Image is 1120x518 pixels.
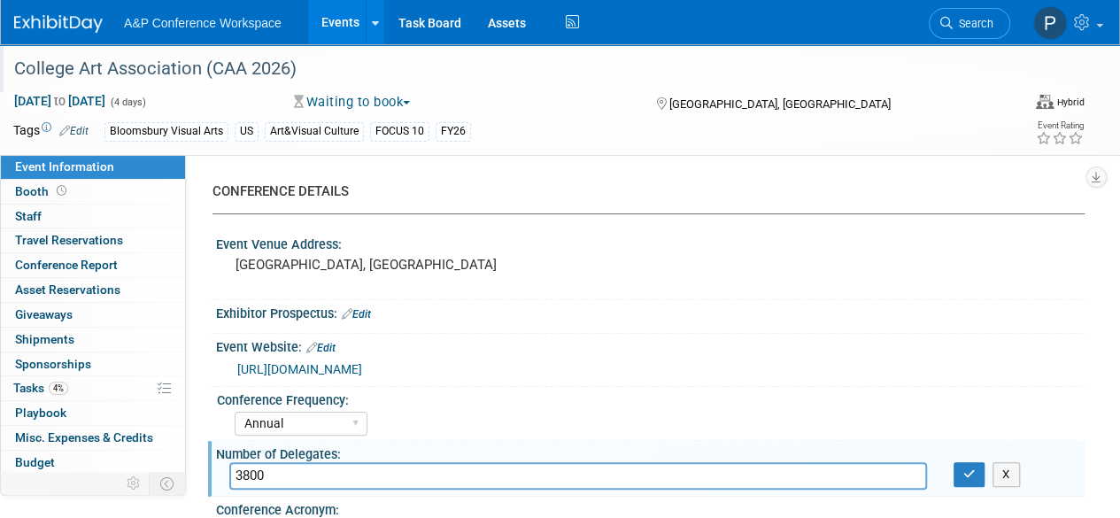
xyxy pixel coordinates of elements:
[8,53,993,85] div: College Art Association (CAA 2026)
[1036,121,1084,130] div: Event Rating
[237,362,362,376] a: [URL][DOMAIN_NAME]
[15,307,73,321] span: Giveaways
[1,451,185,475] a: Budget
[1,228,185,252] a: Travel Reservations
[1,278,185,302] a: Asset Reservations
[216,300,1085,323] div: Exhibitor Prospectus:
[1,180,185,204] a: Booth
[236,257,559,273] pre: [GEOGRAPHIC_DATA], [GEOGRAPHIC_DATA]
[1,205,185,228] a: Staff
[216,441,1085,463] div: Number of Delegates:
[1056,96,1085,109] div: Hybrid
[59,125,89,137] a: Edit
[212,182,1071,201] div: CONFERENCE DETAILS
[1,352,185,376] a: Sponsorships
[15,258,118,272] span: Conference Report
[51,94,68,108] span: to
[1,426,185,450] a: Misc. Expenses & Credits
[119,472,150,495] td: Personalize Event Tab Strip
[15,233,123,247] span: Travel Reservations
[216,334,1085,357] div: Event Website:
[15,430,153,445] span: Misc. Expenses & Credits
[1036,95,1054,109] img: Format-Hybrid.png
[53,184,70,197] span: Booth not reserved yet
[929,8,1010,39] a: Search
[15,184,70,198] span: Booth
[13,121,89,142] td: Tags
[235,122,259,141] div: US
[1,401,185,425] a: Playbook
[1033,6,1067,40] img: Paige Papandrea
[1,303,185,327] a: Giveaways
[15,332,74,346] span: Shipments
[216,231,1085,253] div: Event Venue Address:
[436,122,471,141] div: FY26
[993,462,1020,487] button: X
[288,93,417,112] button: Waiting to book
[668,97,890,111] span: [GEOGRAPHIC_DATA], [GEOGRAPHIC_DATA]
[15,455,55,469] span: Budget
[109,97,146,108] span: (4 days)
[1036,92,1085,110] div: Event Format
[1,155,185,179] a: Event Information
[15,159,114,174] span: Event Information
[150,472,186,495] td: Toggle Event Tabs
[306,342,336,354] a: Edit
[370,122,429,141] div: FOCUS 10
[104,122,228,141] div: Bloomsbury Visual Arts
[953,17,993,30] span: Search
[13,381,68,395] span: Tasks
[124,16,282,30] span: A&P Conference Workspace
[1,253,185,277] a: Conference Report
[342,308,371,321] a: Edit
[1,376,185,400] a: Tasks4%
[49,382,68,395] span: 4%
[1,328,185,352] a: Shipments
[15,406,66,420] span: Playbook
[15,209,42,223] span: Staff
[928,92,1085,119] div: Event Format
[14,15,103,33] img: ExhibitDay
[13,93,106,109] span: [DATE] [DATE]
[217,387,1077,409] div: Conference Frequency:
[265,122,364,141] div: Art&Visual Culture
[15,357,91,371] span: Sponsorships
[15,282,120,297] span: Asset Reservations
